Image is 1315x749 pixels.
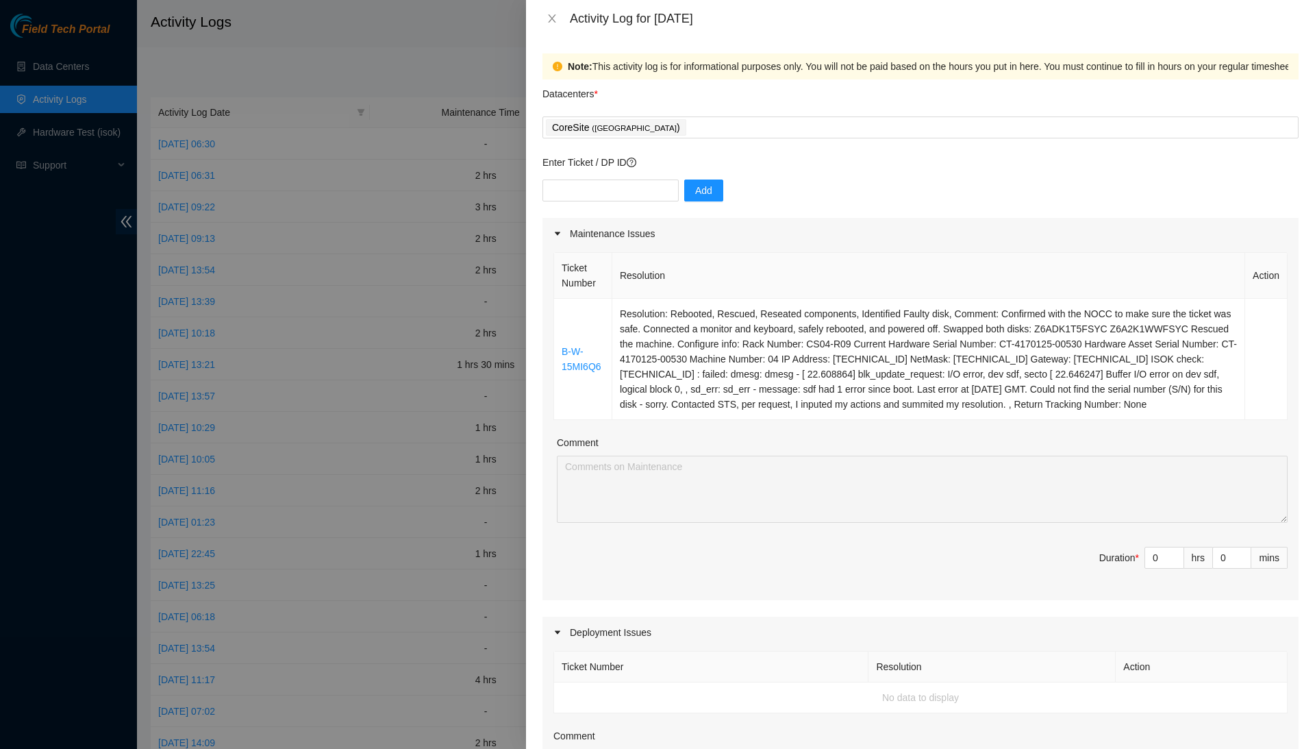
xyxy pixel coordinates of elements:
th: Ticket Number [554,652,868,683]
div: Activity Log for [DATE] [570,11,1299,26]
th: Resolution [612,253,1245,299]
button: Close [542,12,562,25]
div: Maintenance Issues [542,218,1299,249]
span: close [547,13,558,24]
div: Deployment Issues [542,617,1299,648]
div: Duration [1099,550,1139,565]
button: Add [684,180,723,201]
p: Datacenters [542,79,598,101]
a: B-W-15MI6Q6 [562,346,601,372]
span: exclamation-circle [553,62,562,71]
span: ( [GEOGRAPHIC_DATA] [592,124,677,132]
textarea: Comment [557,456,1288,523]
p: CoreSite ) [552,120,680,136]
td: Resolution: Rebooted, Rescued, Reseated components, Identified Faulty disk, Comment: Confirmed wi... [612,299,1245,420]
div: hrs [1184,547,1213,569]
p: Enter Ticket / DP ID [542,155,1299,170]
span: caret-right [553,628,562,637]
th: Ticket Number [554,253,612,299]
span: caret-right [553,230,562,238]
label: Comment [553,728,595,744]
strong: Note: [568,59,592,74]
td: No data to display [554,683,1288,713]
th: Action [1245,253,1288,299]
span: Add [695,183,712,198]
th: Action [1116,652,1288,683]
th: Resolution [868,652,1116,683]
span: question-circle [627,158,636,167]
div: mins [1251,547,1288,569]
label: Comment [557,435,599,450]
